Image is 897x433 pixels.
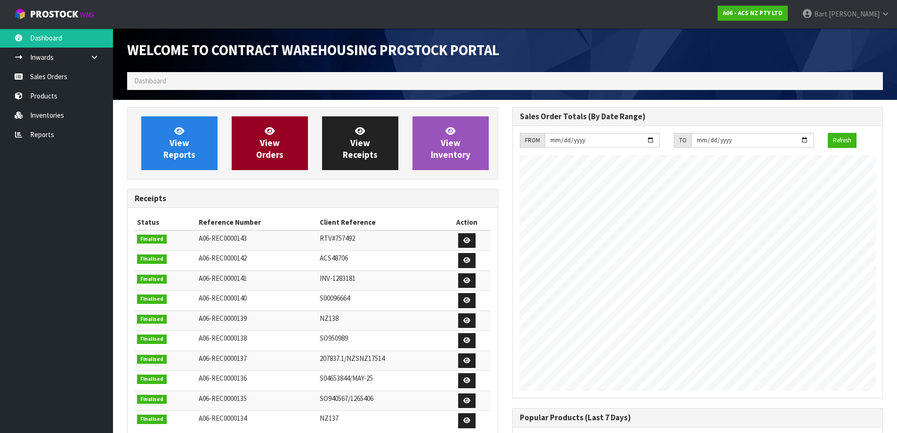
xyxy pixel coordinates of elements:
th: Action [444,215,491,230]
button: Refresh [828,133,857,148]
th: Status [135,215,196,230]
span: Finalised [137,415,167,424]
span: View Reports [163,125,195,161]
span: Finalised [137,235,167,244]
span: Dashboard [134,76,166,85]
span: A06-REC0000141 [199,274,247,283]
span: View Receipts [343,125,378,161]
span: A06-REC0000142 [199,253,247,262]
h3: Popular Products (Last 7 Days) [520,413,876,422]
span: NZ137 [320,414,339,423]
div: TO [674,133,691,148]
span: A06-REC0000140 [199,294,247,302]
h3: Sales Order Totals (By Date Range) [520,112,876,121]
span: SO940567/1265406 [320,394,373,403]
span: NZ138 [320,314,339,323]
span: A06-REC0000143 [199,234,247,243]
span: Finalised [137,375,167,384]
span: Welcome to Contract Warehousing ProStock Portal [127,41,500,59]
span: View Inventory [431,125,470,161]
span: Finalised [137,275,167,284]
span: Finalised [137,294,167,304]
h3: Receipts [135,194,491,203]
a: ViewReceipts [322,116,398,170]
span: Finalised [137,355,167,364]
span: ProStock [30,8,78,20]
span: 207837.1/NZSNZ17514 [320,354,385,363]
span: [PERSON_NAME] [829,9,880,18]
span: INV-1283181 [320,274,356,283]
span: SO950989 [320,334,348,343]
span: ACS48706 [320,253,348,262]
th: Reference Number [196,215,317,230]
span: A06-REC0000134 [199,414,247,423]
span: View Orders [256,125,283,161]
img: cube-alt.png [14,8,26,20]
span: A06-REC0000135 [199,394,247,403]
div: FROM [520,133,545,148]
span: Finalised [137,395,167,404]
span: S00096664 [320,294,350,302]
span: RTV#757492 [320,234,355,243]
a: ViewReports [141,116,218,170]
span: A06-REC0000139 [199,314,247,323]
a: ViewOrders [232,116,308,170]
span: A06-REC0000138 [199,334,247,343]
span: Finalised [137,315,167,324]
th: Client Reference [317,215,444,230]
span: A06-REC0000137 [199,354,247,363]
a: ViewInventory [412,116,489,170]
small: WMS [80,10,95,19]
span: Finalised [137,335,167,344]
span: A06-REC0000136 [199,374,247,383]
strong: A06 - ACS NZ PTY LTD [723,9,783,17]
span: Finalised [137,254,167,264]
span: S04653844/MAY-25 [320,374,373,383]
span: Bart [814,9,827,18]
